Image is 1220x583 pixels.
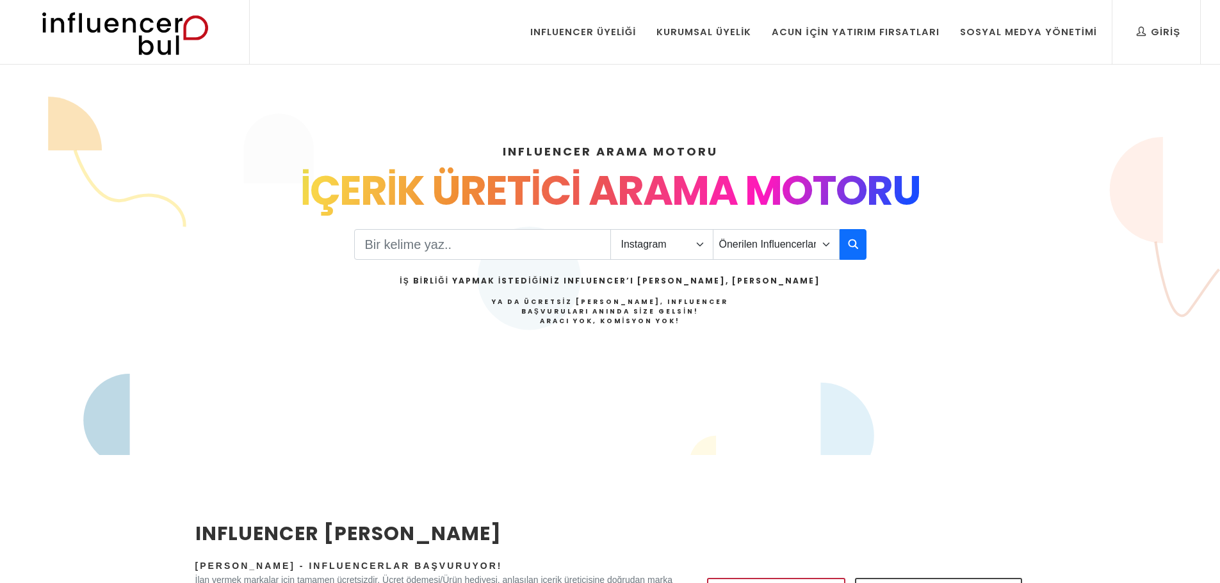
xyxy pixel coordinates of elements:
input: Search [354,229,611,260]
h4: Ya da Ücretsiz [PERSON_NAME], Influencer Başvuruları Anında Size Gelsin! [400,297,820,326]
strong: Aracı Yok, Komisyon Yok! [540,316,681,326]
div: Giriş [1137,25,1180,39]
h2: INFLUENCER [PERSON_NAME] [195,519,673,548]
h2: İş Birliği Yapmak İstediğiniz Influencer’ı [PERSON_NAME], [PERSON_NAME] [400,275,820,287]
span: [PERSON_NAME] - Influencerlar Başvuruyor! [195,561,503,571]
div: İÇERİK ÜRETİCİ ARAMA MOTORU [195,160,1025,221]
div: Influencer Üyeliği [530,25,637,39]
div: Sosyal Medya Yönetimi [960,25,1097,39]
div: Kurumsal Üyelik [656,25,751,39]
h4: INFLUENCER ARAMA MOTORU [195,143,1025,160]
div: Acun İçin Yatırım Fırsatları [772,25,939,39]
